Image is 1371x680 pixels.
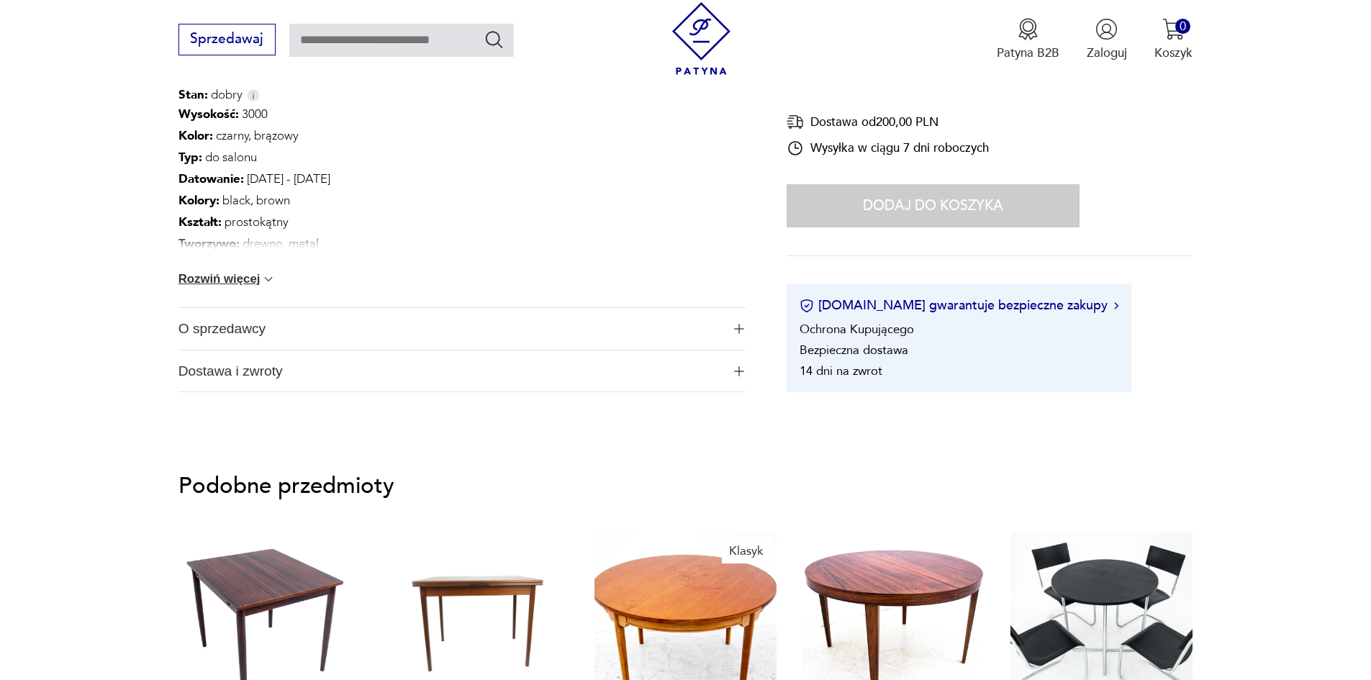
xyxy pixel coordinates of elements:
img: Ikona koszyka [1162,18,1185,40]
b: Kolor: [178,127,213,144]
button: Ikona plusaDostawa i zwroty [178,350,746,392]
button: Rozwiń więcej [178,272,276,286]
p: 3000 [178,104,330,125]
p: black, brown [178,190,330,212]
img: Info icon [247,89,260,101]
b: Wysokość : [178,106,239,122]
div: Wysyłka w ciągu 7 dni roboczych [787,140,989,157]
li: Ochrona Kupującego [800,321,914,337]
img: Ikona medalu [1017,18,1039,40]
p: Koszyk [1154,45,1193,61]
b: Datowanie : [178,171,244,187]
img: Ikonka użytkownika [1095,18,1118,40]
button: 0Koszyk [1154,18,1193,61]
button: Szukaj [484,29,504,50]
p: Zaloguj [1087,45,1127,61]
b: Tworzywo : [178,235,240,252]
img: Patyna - sklep z meblami i dekoracjami vintage [665,2,738,75]
p: czarny, brązowy [178,125,330,147]
p: do salonu [178,147,330,168]
img: chevron down [261,272,276,286]
b: Kształt : [178,214,222,230]
button: [DOMAIN_NAME] gwarantuje bezpieczne zakupy [800,296,1118,314]
div: 0 [1175,19,1190,34]
p: prostokątny [178,212,330,233]
b: Kolory : [178,192,220,209]
b: Typ : [178,149,202,166]
li: 14 dni na zwrot [800,363,882,379]
img: Ikona certyfikatu [800,299,814,313]
button: Zaloguj [1087,18,1127,61]
span: O sprzedawcy [178,308,722,350]
a: Sprzedawaj [178,35,276,46]
button: Ikona plusaO sprzedawcy [178,308,746,350]
button: Sprzedawaj [178,24,276,55]
div: Dostawa od 200,00 PLN [787,113,989,131]
img: Ikona plusa [734,366,744,376]
span: dobry [178,86,243,104]
p: Patyna B2B [997,45,1059,61]
p: drewno, metal [178,233,330,255]
img: Ikona plusa [734,324,744,334]
span: Dostawa i zwroty [178,350,722,392]
img: Ikona strzałki w prawo [1114,302,1118,309]
p: [DATE] - [DATE] [178,168,330,190]
img: Ikona dostawy [787,113,804,131]
a: Ikona medaluPatyna B2B [997,18,1059,61]
p: Podobne przedmioty [178,476,1193,497]
b: Stan: [178,86,208,103]
li: Bezpieczna dostawa [800,342,908,358]
button: Patyna B2B [997,18,1059,61]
